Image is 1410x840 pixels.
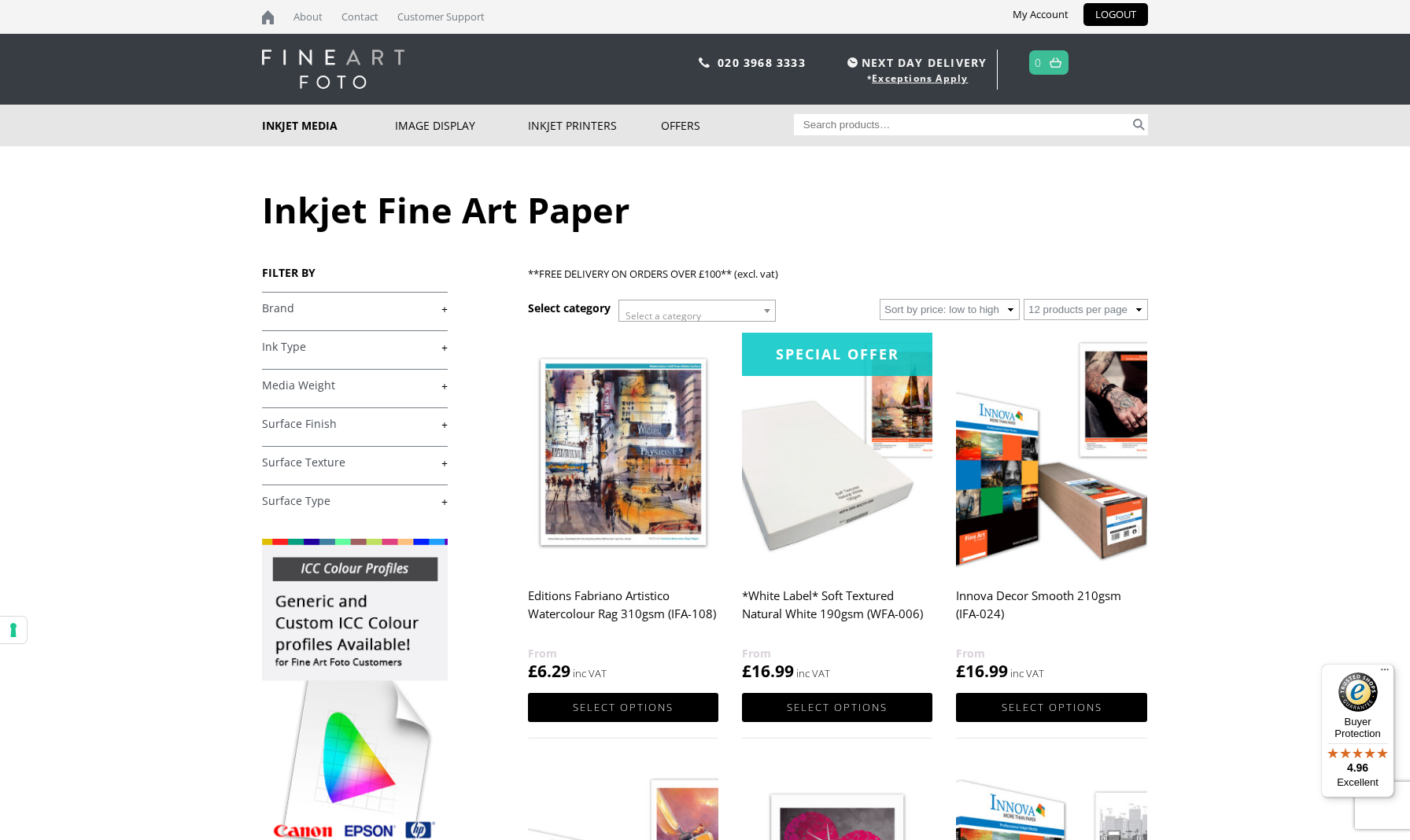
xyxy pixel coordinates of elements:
h4: Surface Type [262,484,448,516]
span: £ [742,660,751,682]
a: Special Offer*White Label* Soft Textured Natural White 190gsm (WFA-006) £16.99 [742,333,932,683]
a: + [262,340,448,355]
a: + [262,494,448,509]
h4: Media Weight [262,369,448,400]
a: 0 [1035,51,1042,74]
a: My Account [1001,3,1080,26]
span: £ [528,660,537,682]
bdi: 16.99 [742,660,794,682]
p: Buyer Protection [1321,716,1394,739]
a: Select options for “Editions Fabriano Artistico Watercolour Rag 310gsm (IFA-108)” [528,693,718,722]
h4: Surface Texture [262,446,448,477]
span: 4.96 [1347,761,1368,774]
a: LOGOUT [1083,3,1148,26]
button: Trusted Shops TrustmarkBuyer Protection4.96Excellent [1321,664,1394,798]
a: Exceptions Apply [872,72,968,85]
img: time.svg [847,57,858,68]
h2: *White Label* Soft Textured Natural White 190gsm (WFA-006) [742,581,932,644]
select: Shop order [880,299,1020,320]
a: Select options for “*White Label* Soft Textured Natural White 190gsm (WFA-006)” [742,693,932,722]
h1: Inkjet Fine Art Paper [262,186,1148,234]
img: logo-white.svg [262,50,404,89]
h3: Select category [528,300,611,315]
h3: FILTER BY [262,265,448,280]
img: Innova Decor Smooth 210gsm (IFA-024) [956,333,1146,571]
h4: Surface Finish [262,407,448,439]
span: Select a category [626,309,701,322]
a: + [262,301,448,316]
h4: Ink Type [262,330,448,362]
a: Offers [661,105,794,146]
h2: Innova Decor Smooth 210gsm (IFA-024) [956,581,1146,644]
a: 020 3968 3333 [718,55,806,70]
img: phone.svg [699,57,710,68]
a: Innova Decor Smooth 210gsm (IFA-024) £16.99 [956,333,1146,683]
a: + [262,455,448,470]
button: Menu [1375,664,1394,683]
img: *White Label* Soft Textured Natural White 190gsm (WFA-006) [742,333,932,571]
input: Search products… [794,114,1131,135]
div: Special Offer [742,333,932,376]
p: **FREE DELIVERY ON ORDERS OVER £100** (excl. vat) [528,265,1148,283]
span: £ [956,660,965,682]
a: Inkjet Media [262,105,395,146]
p: Excellent [1321,776,1394,789]
bdi: 16.99 [956,660,1008,682]
img: Editions Fabriano Artistico Watercolour Rag 310gsm (IFA-108) [528,333,718,571]
a: Image Display [395,105,528,146]
a: Inkjet Printers [528,105,661,146]
button: Search [1130,114,1148,135]
h4: Brand [262,292,448,323]
img: Trusted Shops Trustmark [1338,672,1378,712]
a: Select options for “Innova Decor Smooth 210gsm (IFA-024)” [956,693,1146,722]
a: Editions Fabriano Artistico Watercolour Rag 310gsm (IFA-108) £6.29 [528,333,718,683]
span: NEXT DAY DELIVERY [843,53,987,72]
img: basket.svg [1050,57,1061,68]
a: + [262,378,448,393]
bdi: 6.29 [528,660,570,682]
h2: Editions Fabriano Artistico Watercolour Rag 310gsm (IFA-108) [528,581,718,644]
a: + [262,417,448,432]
